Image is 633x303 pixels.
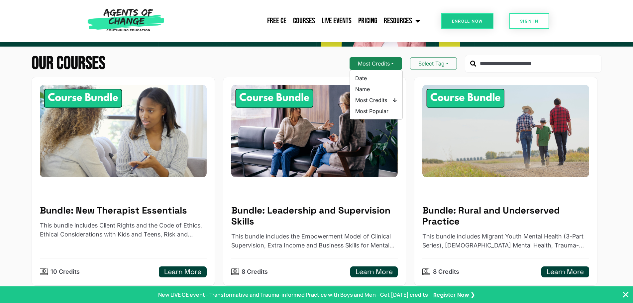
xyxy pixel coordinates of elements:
[318,13,355,29] a: Live Events
[40,221,207,239] p: This bundle includes Client Rights and the Code of Ethics, Ethical Considerations with Kids and T...
[520,19,539,23] span: SIGN IN
[414,77,597,286] a: Rural and Underserved Practice - 8 Credit CE BundleBundle: Rural and Underserved PracticeThis bun...
[392,96,397,104] b: ↓
[51,267,80,276] p: 10 Credits
[231,232,398,250] p: This bundle includes the Empowerment Model of Clinical Supervision, Extra Income and Business Ski...
[422,232,589,250] p: This bundle includes Migrant Youth Mental Health (3-Part Series), Native American Mental Health, ...
[350,57,402,70] button: Most Credits
[355,107,397,115] span: Most Popular
[355,85,397,93] span: Name
[622,291,630,299] button: Close Banner
[380,13,424,29] a: Resources
[410,57,457,70] button: Select Tag
[433,291,475,299] a: Register Now ❯
[264,13,290,29] a: Free CE
[168,13,424,29] nav: Menu
[242,267,268,276] p: 8 Credits
[422,85,589,177] img: Rural and Underserved Practice - 8 Credit CE Bundle
[223,77,406,286] a: Leadership and Supervision Skills - 8 Credit CE BundleBundle: Leadership and Supervision SkillsTh...
[441,13,493,29] a: Enroll Now
[158,291,428,299] p: New LIVE CE event - Transformative and Trauma-informed Practice with Boys and Men - Get [DATE] cr...
[32,77,215,286] a: New Therapist Essentials - 10 Credit CE BundleBundle: New Therapist EssentialsThis bundle include...
[355,96,397,104] span: Most Credits
[350,73,402,84] a: Date
[422,205,589,227] h5: Bundle: Rural and Underserved Practice
[355,74,397,82] span: Date
[350,95,402,106] a: Most Credits↓
[452,19,483,23] span: Enroll Now
[509,13,549,29] a: SIGN IN
[433,267,459,276] p: 8 Credits
[350,106,402,117] a: Most Popular
[547,268,584,276] h5: Learn More
[356,268,393,276] h5: Learn More
[164,268,201,276] h5: Learn More
[231,205,398,227] h5: Bundle: Leadership and Supervision Skills
[231,85,398,177] img: Leadership and Supervision Skills - 8 Credit CE Bundle
[40,205,207,216] h5: Bundle: New Therapist Essentials
[290,13,318,29] a: Courses
[355,13,380,29] a: Pricing
[350,84,402,95] a: Name
[40,85,207,177] img: New Therapist Essentials - 10 Credit CE Bundle
[32,55,105,73] h2: Our Courses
